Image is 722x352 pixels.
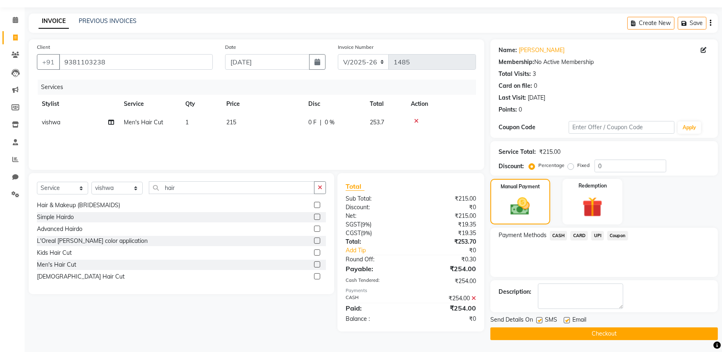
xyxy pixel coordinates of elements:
th: Total [365,95,406,113]
div: Net: [339,212,411,220]
div: Round Off: [339,255,411,264]
span: vishwa [42,119,60,126]
span: 9% [362,221,370,228]
div: No Active Membership [499,58,710,66]
div: Payable: [339,264,411,274]
span: CASH [550,231,567,240]
th: Disc [303,95,365,113]
span: UPI [591,231,604,240]
a: [PERSON_NAME] [519,46,565,55]
span: CGST [346,229,361,237]
div: ( ) [339,220,411,229]
div: 3 [533,70,536,78]
label: Fixed [577,162,590,169]
div: Cash Tendered: [339,277,411,286]
div: Payments [346,287,476,294]
div: ₹215.00 [539,148,560,156]
span: Payment Methods [499,231,547,240]
div: ₹0 [411,315,482,323]
span: | [320,118,321,127]
input: Enter Offer / Coupon Code [569,121,674,134]
div: ₹254.00 [411,264,482,274]
input: Search by Name/Mobile/Email/Code [59,54,213,70]
div: ₹254.00 [411,294,482,303]
a: INVOICE [39,14,69,29]
div: ₹19.35 [411,220,482,229]
span: SGST [346,221,360,228]
div: Points: [499,105,517,114]
div: Paid: [339,303,411,313]
div: Name: [499,46,517,55]
div: Last Visit: [499,94,526,102]
div: Advanced Hairdo [37,225,82,233]
th: Qty [180,95,221,113]
div: ( ) [339,229,411,238]
img: _cash.svg [504,195,536,217]
div: [DATE] [528,94,545,102]
div: Sub Total: [339,194,411,203]
div: Service Total: [499,148,536,156]
th: Action [406,95,476,113]
div: ₹254.00 [411,277,482,286]
a: PREVIOUS INVOICES [79,17,137,25]
div: ₹0.30 [411,255,482,264]
span: Send Details On [490,315,533,326]
div: L'Oreal [PERSON_NAME] color application [37,237,148,245]
span: Email [572,315,586,326]
span: 0 F [308,118,317,127]
div: Membership: [499,58,534,66]
button: Apply [678,121,701,134]
span: CARD [570,231,588,240]
button: Checkout [490,327,718,340]
th: Service [119,95,180,113]
div: Simple Hairdo [37,213,74,222]
div: Discount: [339,203,411,212]
div: Men's Hair Cut [37,261,76,269]
div: Discount: [499,162,524,171]
button: +91 [37,54,60,70]
div: ₹0 [423,246,482,255]
span: 9% [362,230,370,236]
div: Kids Hair Cut [37,249,72,257]
span: 0 % [325,118,335,127]
div: Description: [499,288,531,296]
div: ₹215.00 [411,194,482,203]
input: Search or Scan [149,181,314,194]
div: ₹253.70 [411,238,482,246]
div: Balance : [339,315,411,323]
th: Stylist [37,95,119,113]
div: Total Visits: [499,70,531,78]
div: Total: [339,238,411,246]
div: ₹0 [411,203,482,212]
div: ₹19.35 [411,229,482,238]
label: Percentage [538,162,565,169]
label: Manual Payment [501,183,540,190]
span: Coupon [607,231,628,240]
label: Client [37,43,50,51]
label: Redemption [579,182,607,190]
span: Men's Hair Cut [124,119,163,126]
div: ₹254.00 [411,303,482,313]
div: [DEMOGRAPHIC_DATA] Hair Cut [37,272,125,281]
div: CASH [339,294,411,303]
button: Create New [627,17,674,30]
label: Date [225,43,236,51]
th: Price [221,95,303,113]
label: Invoice Number [338,43,374,51]
div: Card on file: [499,82,532,90]
div: Hair & Makeup (BRIDESMAIDS) [37,201,120,210]
span: 215 [226,119,236,126]
img: _gift.svg [576,194,609,219]
span: 253.7 [370,119,384,126]
div: 0 [519,105,522,114]
a: Add Tip [339,246,423,255]
div: 0 [534,82,537,90]
span: Total [346,182,364,191]
button: Save [678,17,706,30]
div: Services [38,80,482,95]
span: SMS [545,315,557,326]
span: 1 [185,119,189,126]
div: Coupon Code [499,123,569,132]
div: ₹215.00 [411,212,482,220]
